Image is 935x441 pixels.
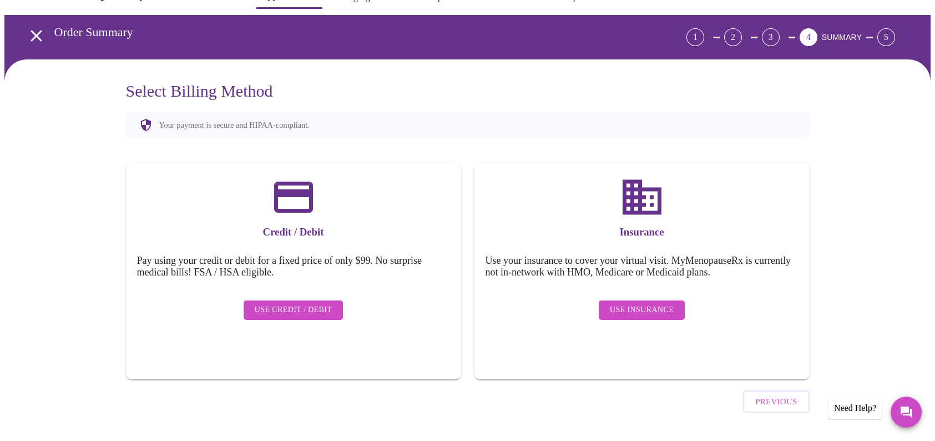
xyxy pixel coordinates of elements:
h5: Use your insurance to cover your virtual visit. MyMenopauseRx is currently not in-network with HM... [486,255,798,278]
div: Need Help? [828,398,882,419]
div: 2 [724,28,742,46]
div: 3 [762,28,780,46]
h3: Insurance [486,226,798,238]
div: 5 [877,28,895,46]
h3: Credit / Debit [137,226,450,238]
button: open drawer [20,19,53,52]
h3: Order Summary [54,25,625,39]
span: SUMMARY [822,33,862,42]
button: Messages [891,397,922,428]
div: 4 [800,28,817,46]
div: 1 [686,28,704,46]
h5: Pay using your credit or debit for a fixed price of only $99. No surprise medical bills! FSA / HS... [137,255,450,278]
p: Your payment is secure and HIPAA-compliant. [159,121,310,130]
span: Use Insurance [610,303,674,317]
span: Previous [755,394,797,409]
button: Use Credit / Debit [244,300,343,320]
span: Use Credit / Debit [255,303,332,317]
button: Use Insurance [599,300,685,320]
button: Previous [743,390,809,413]
h3: Select Billing Method [126,82,810,101]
